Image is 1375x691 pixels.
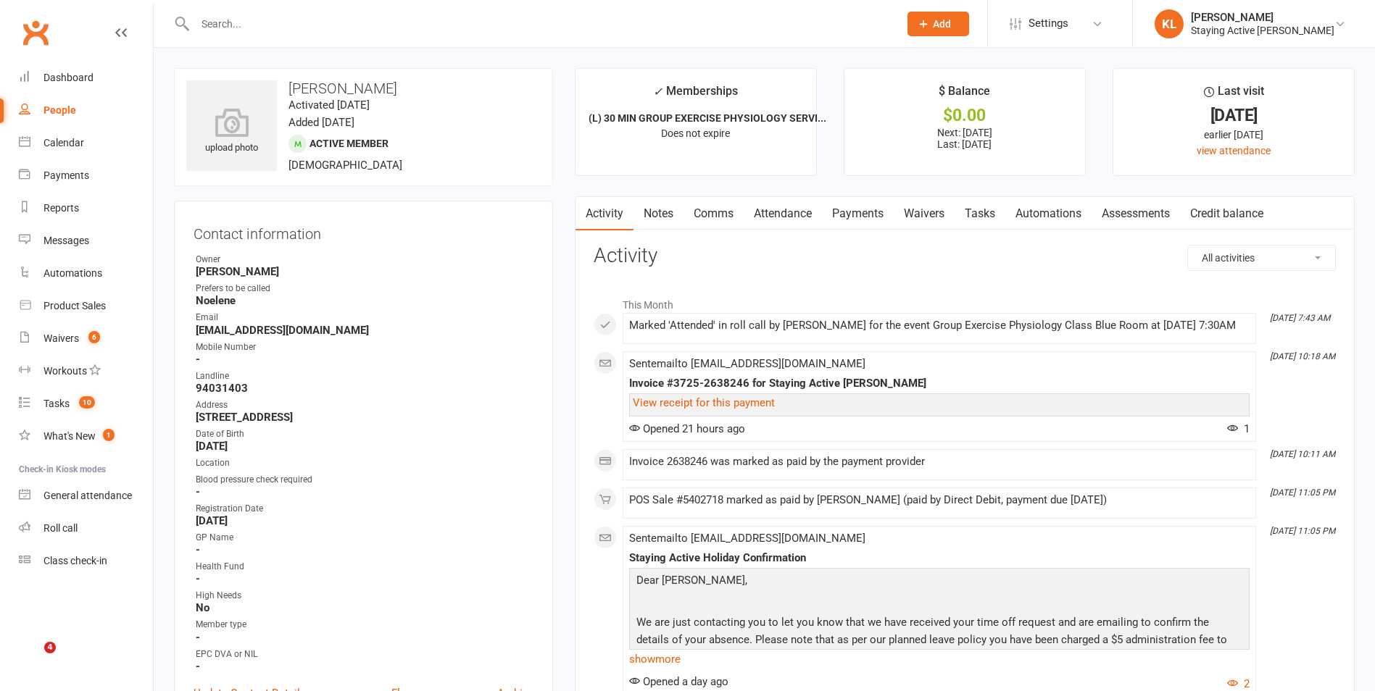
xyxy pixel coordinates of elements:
[594,245,1336,267] h3: Activity
[1270,313,1330,323] i: [DATE] 7:43 AM
[196,294,533,307] strong: Noelene
[633,396,775,409] a: View receipt for this payment
[196,543,533,556] strong: -
[939,82,990,108] div: $ Balance
[1197,145,1271,156] a: view attendance
[196,572,533,585] strong: -
[629,494,1250,506] div: POS Sale #5402718 marked as paid by [PERSON_NAME] (paid by Direct Debit, payment due [DATE])
[196,398,533,412] div: Address
[19,192,153,225] a: Reports
[857,127,1072,150] p: Next: [DATE] Last: [DATE]
[196,601,533,614] strong: No
[653,82,738,109] div: Memberships
[857,108,1072,123] div: $0.00
[19,545,153,577] a: Class kiosk mode
[196,253,533,267] div: Owner
[196,311,533,324] div: Email
[1191,11,1334,24] div: [PERSON_NAME]
[191,14,889,34] input: Search...
[633,613,1246,669] p: We are just contacting you to let you know that we have received your time off request and are em...
[196,560,533,574] div: Health Fund
[19,420,153,453] a: What's New1
[19,94,153,127] a: People
[43,332,79,344] div: Waivers
[186,80,541,96] h3: [PERSON_NAME]
[19,512,153,545] a: Roll call
[1126,108,1341,123] div: [DATE]
[19,479,153,512] a: General attendance kiosk mode
[196,531,533,545] div: GP Name
[19,62,153,94] a: Dashboard
[19,225,153,257] a: Messages
[17,14,54,51] a: Clubworx
[629,649,1250,669] a: show more
[288,159,402,172] span: [DEMOGRAPHIC_DATA]
[629,675,728,688] span: Opened a day ago
[79,396,95,409] span: 10
[196,369,533,383] div: Landline
[653,85,662,99] i: ✓
[1270,526,1335,536] i: [DATE] 11:05 PM
[634,197,684,230] a: Notes
[196,427,533,441] div: Date of Birth
[43,398,70,409] div: Tasks
[196,411,533,424] strong: [STREET_ADDRESS]
[196,456,533,470] div: Location
[19,290,153,322] a: Product Sales
[43,169,89,181] div: Payments
[1005,197,1092,230] a: Automations
[196,382,533,395] strong: 94031403
[103,429,115,441] span: 1
[661,127,730,139] span: Does not expire
[629,377,1250,390] div: Invoice #3725-2638246 for Staying Active [PERSON_NAME]
[1092,197,1180,230] a: Assessments
[43,72,94,83] div: Dashboard
[1270,449,1335,459] i: [DATE] 10:11 AM
[14,642,49,677] iframe: Intercom live chat
[19,159,153,192] a: Payments
[288,116,354,129] time: Added [DATE]
[196,618,533,632] div: Member type
[19,127,153,159] a: Calendar
[907,12,969,36] button: Add
[288,99,370,112] time: Activated [DATE]
[1155,9,1184,38] div: KL
[1191,24,1334,37] div: Staying Active [PERSON_NAME]
[196,282,533,296] div: Prefers to be called
[43,202,79,214] div: Reports
[19,388,153,420] a: Tasks 10
[43,267,102,279] div: Automations
[196,589,533,603] div: High Needs
[186,108,277,156] div: upload photo
[43,137,84,148] div: Calendar
[196,324,533,337] strong: [EMAIL_ADDRESS][DOMAIN_NAME]
[196,648,533,661] div: EPC DVA or NIL
[310,138,389,149] span: Active member
[43,555,107,566] div: Class check-in
[633,571,1246,592] p: Dear [PERSON_NAME],
[1180,197,1274,230] a: Credit balance
[43,490,132,501] div: General attendance
[196,485,533,498] strong: -
[933,18,951,30] span: Add
[43,430,96,442] div: What's New
[629,357,865,370] span: Sent email to [EMAIL_ADDRESS][DOMAIN_NAME]
[196,340,533,354] div: Mobile Number
[576,197,634,230] a: Activity
[955,197,1005,230] a: Tasks
[43,235,89,246] div: Messages
[629,422,745,435] span: Opened 21 hours ago
[629,456,1250,468] div: Invoice 2638246 was marked as paid by the payment provider
[589,112,826,124] strong: (L) 30 MIN GROUP EXERCISE PHYSIOLOGY SERVI...
[43,104,76,116] div: People
[1270,351,1335,361] i: [DATE] 10:18 AM
[43,300,106,311] div: Product Sales
[629,552,1250,564] div: Staying Active Holiday Confirmation
[196,265,533,278] strong: [PERSON_NAME]
[629,532,865,545] span: Sent email to [EMAIL_ADDRESS][DOMAIN_NAME]
[196,502,533,516] div: Registration Date
[1029,7,1068,40] span: Settings
[629,319,1250,332] div: Marked 'Attended' in roll call by [PERSON_NAME] for the event Group Exercise Physiology Class Blu...
[822,197,894,230] a: Payments
[196,514,533,527] strong: [DATE]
